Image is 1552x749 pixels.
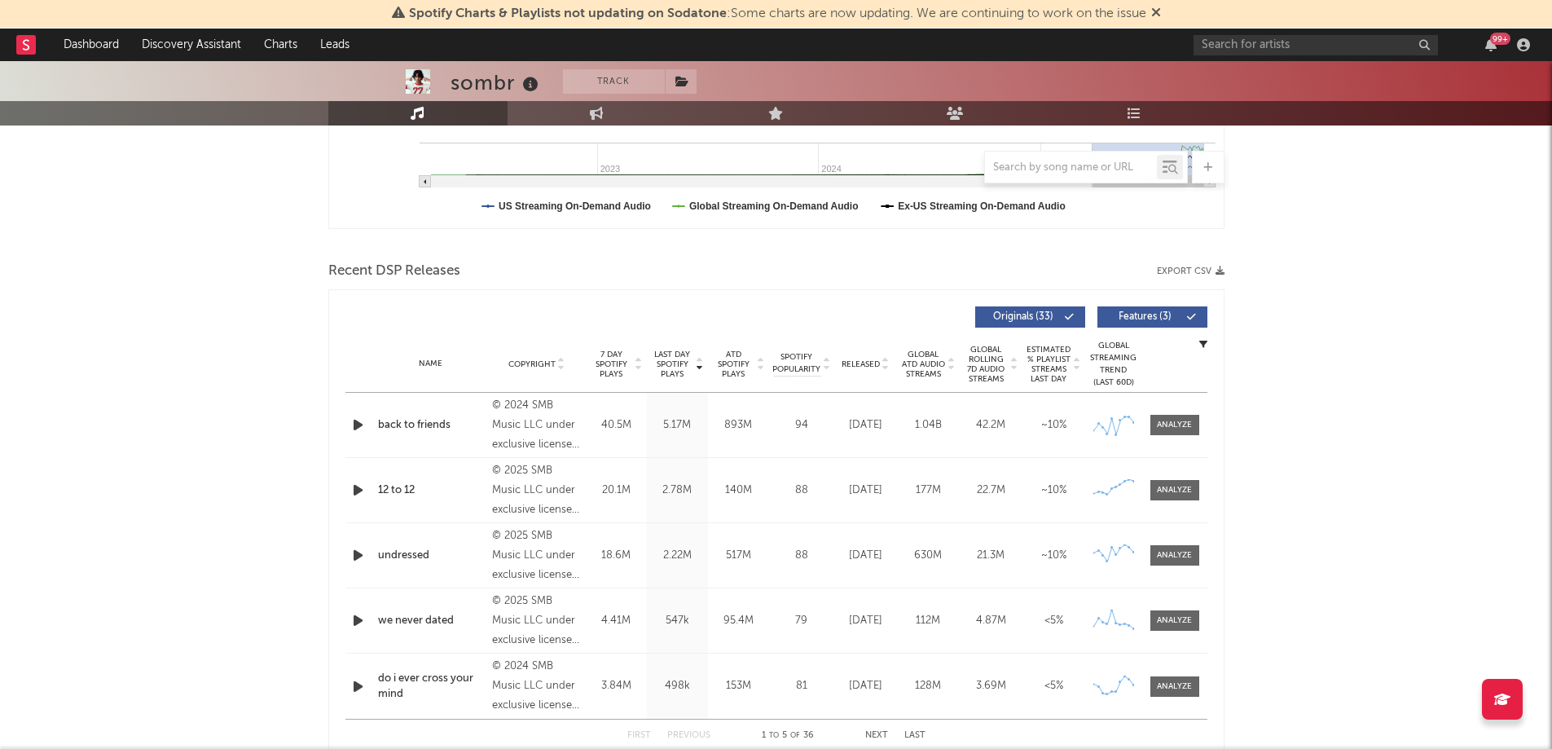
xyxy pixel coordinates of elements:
[1089,340,1138,389] div: Global Streaming Trend (Last 60D)
[712,613,765,629] div: 95.4M
[378,482,485,499] a: 12 to 12
[964,417,1018,434] div: 42.2M
[975,306,1085,328] button: Originals(33)
[688,200,858,212] text: Global Streaming On-Demand Audio
[1027,613,1081,629] div: <5%
[1490,33,1510,45] div: 99 +
[651,417,704,434] div: 5.17M
[1027,417,1081,434] div: ~ 10 %
[1194,35,1438,55] input: Search for artists
[901,613,956,629] div: 112M
[964,345,1009,384] span: Global Rolling 7D Audio Streams
[1485,38,1497,51] button: 99+
[409,7,1146,20] span: : Some charts are now updating. We are continuing to work on the issue
[651,482,704,499] div: 2.78M
[309,29,361,61] a: Leads
[838,613,893,629] div: [DATE]
[1027,548,1081,564] div: ~ 10 %
[451,69,543,96] div: sombr
[773,417,830,434] div: 94
[590,613,643,629] div: 4.41M
[901,482,956,499] div: 177M
[492,527,581,585] div: © 2025 SMB Music LLC under exclusive license to Warner Records Inc.
[964,678,1018,694] div: 3.69M
[1027,482,1081,499] div: ~ 10 %
[508,359,556,369] span: Copyright
[378,358,485,370] div: Name
[651,678,704,694] div: 498k
[492,396,581,455] div: © 2024 SMB Music LLC under exclusive license to Warner Records Inc.
[651,350,694,379] span: Last Day Spotify Plays
[842,359,880,369] span: Released
[898,200,1066,212] text: Ex-US Streaming On-Demand Audio
[901,678,956,694] div: 128M
[651,613,704,629] div: 547k
[772,351,820,376] span: Spotify Popularity
[838,548,893,564] div: [DATE]
[378,613,485,629] a: we never dated
[590,417,643,434] div: 40.5M
[838,482,893,499] div: [DATE]
[901,417,956,434] div: 1.04B
[985,161,1157,174] input: Search by song name or URL
[838,678,893,694] div: [DATE]
[712,482,765,499] div: 140M
[492,461,581,520] div: © 2025 SMB Music LLC under exclusive license to Warner Records Inc.
[1157,267,1224,276] button: Export CSV
[838,417,893,434] div: [DATE]
[964,613,1018,629] div: 4.87M
[865,731,888,740] button: Next
[964,482,1018,499] div: 22.7M
[378,548,485,564] a: undressed
[1151,7,1161,20] span: Dismiss
[130,29,253,61] a: Discovery Assistant
[712,417,765,434] div: 893M
[328,262,460,281] span: Recent DSP Releases
[590,548,643,564] div: 18.6M
[986,312,1061,322] span: Originals ( 33 )
[253,29,309,61] a: Charts
[590,482,643,499] div: 20.1M
[627,731,651,740] button: First
[773,482,830,499] div: 88
[1027,345,1071,384] span: Estimated % Playlist Streams Last Day
[492,657,581,716] div: © 2024 SMB Music LLC under exclusive license to Warner Records Inc.
[651,548,704,564] div: 2.22M
[901,548,956,564] div: 630M
[563,69,665,94] button: Track
[378,671,485,703] a: do i ever cross your mind
[769,732,779,739] span: to
[590,678,643,694] div: 3.84M
[773,548,830,564] div: 88
[409,7,727,20] span: Spotify Charts & Playlists not updating on Sodatone
[378,417,485,434] a: back to friends
[773,678,830,694] div: 81
[712,548,765,564] div: 517M
[773,613,830,629] div: 79
[712,350,755,379] span: ATD Spotify Plays
[901,350,946,379] span: Global ATD Audio Streams
[964,548,1018,564] div: 21.3M
[743,726,833,746] div: 1 5 36
[667,731,710,740] button: Previous
[1097,306,1207,328] button: Features(3)
[1108,312,1183,322] span: Features ( 3 )
[790,732,800,739] span: of
[492,592,581,650] div: © 2025 SMB Music LLC under exclusive license to Warner Records Inc.
[904,731,925,740] button: Last
[499,200,651,212] text: US Streaming On-Demand Audio
[712,678,765,694] div: 153M
[590,350,633,379] span: 7 Day Spotify Plays
[52,29,130,61] a: Dashboard
[1027,678,1081,694] div: <5%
